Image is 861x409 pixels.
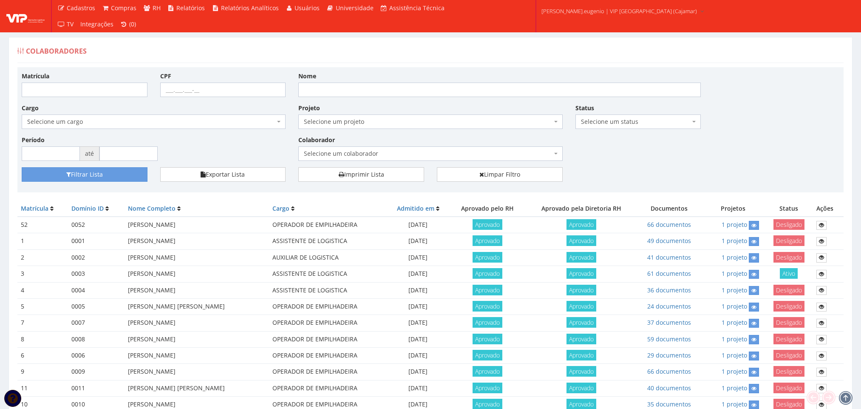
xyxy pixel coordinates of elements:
a: 1 projeto [722,237,747,245]
span: Selecione um cargo [27,117,275,126]
label: Matrícula [22,72,49,80]
td: [PERSON_NAME] [125,348,269,364]
a: 1 projeto [722,302,747,310]
label: Status [575,104,594,112]
td: 0006 [68,348,125,364]
td: 1 [17,233,68,249]
span: Aprovado [473,285,502,295]
span: Aprovado [566,301,596,312]
td: ASSISTENTE DE LOGISTICA [269,233,387,249]
a: Limpar Filtro [437,167,563,182]
a: 41 documentos [647,253,691,261]
span: Aprovado [566,350,596,360]
td: [PERSON_NAME] [125,217,269,233]
a: 35 documentos [647,400,691,408]
span: Aprovado [473,334,502,344]
span: Aprovado [473,383,502,393]
a: 24 documentos [647,302,691,310]
a: Admitido em [397,204,434,212]
a: Cargo [272,204,289,212]
td: 8 [17,331,68,347]
a: 1 projeto [722,384,747,392]
a: TV [54,16,77,32]
td: 0004 [68,282,125,298]
span: Aprovado [566,383,596,393]
span: Colaboradores [26,46,87,56]
td: [PERSON_NAME] [125,364,269,380]
td: [DATE] [386,249,450,266]
th: Aprovado pelo RH [450,201,526,217]
td: 3 [17,266,68,282]
a: Domínio ID [71,204,104,212]
td: 0052 [68,217,125,233]
a: Integrações [77,16,117,32]
span: Desligado [773,350,804,360]
td: 0001 [68,233,125,249]
a: 66 documentos [647,220,691,229]
span: Aprovado [473,268,502,279]
span: RH [153,4,161,12]
span: até [80,146,99,161]
span: Relatórios [176,4,205,12]
a: 40 documentos [647,384,691,392]
td: 7 [17,315,68,331]
span: Desligado [773,366,804,377]
td: OPERADOR DE EMPILHADEIRA [269,380,387,396]
span: Aprovado [473,301,502,312]
td: 2 [17,249,68,266]
td: [PERSON_NAME] [PERSON_NAME] [125,380,269,396]
a: 1 projeto [722,286,747,294]
a: 1 projeto [722,318,747,326]
span: Desligado [773,235,804,246]
label: Nome [298,72,316,80]
td: 0008 [68,331,125,347]
span: Desligado [773,219,804,230]
td: 6 [17,348,68,364]
td: 4 [17,282,68,298]
span: Assistência Técnica [389,4,445,12]
button: Filtrar Lista [22,167,147,182]
td: 0003 [68,266,125,282]
span: Aprovado [473,350,502,360]
th: Ações [813,201,844,217]
span: Desligado [773,252,804,263]
a: 1 projeto [722,351,747,359]
a: 1 projeto [722,220,747,229]
label: Projeto [298,104,320,112]
span: Aprovado [473,252,502,263]
span: Desligado [773,285,804,295]
td: OPERADOR DE EMPILHADEIRA [269,298,387,315]
span: Compras [111,4,136,12]
th: Projetos [702,201,765,217]
label: CPF [160,72,171,80]
td: OPERADOR DE EMPILHADEIRA [269,364,387,380]
a: 59 documentos [647,335,691,343]
span: Relatórios Analíticos [221,4,279,12]
td: 52 [17,217,68,233]
td: [DATE] [386,348,450,364]
label: Colaborador [298,136,335,144]
a: Nome Completo [128,204,176,212]
a: Imprimir Lista [298,167,424,182]
span: Aprovado [566,252,596,263]
td: ASSISTENTE DE LOGISTICA [269,282,387,298]
label: Cargo [22,104,39,112]
span: Usuários [295,4,320,12]
input: ___.___.___-__ [160,83,286,97]
span: (0) [129,20,136,28]
span: [PERSON_NAME].eugenio | VIP [GEOGRAPHIC_DATA] (Cajamar) [541,7,697,15]
td: OPERADOR DE EMPILHADEIRA [269,315,387,331]
td: [DATE] [386,233,450,249]
td: [DATE] [386,266,450,282]
span: Aprovado [566,219,596,230]
th: Aprovado pela Diretoria RH [526,201,637,217]
td: [PERSON_NAME] [PERSON_NAME] [125,298,269,315]
a: 36 documentos [647,286,691,294]
span: Desligado [773,317,804,328]
span: Ativo [780,268,798,279]
span: Integrações [80,20,113,28]
a: 1 projeto [722,400,747,408]
span: Selecione um colaborador [298,146,562,161]
a: 29 documentos [647,351,691,359]
a: 37 documentos [647,318,691,326]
